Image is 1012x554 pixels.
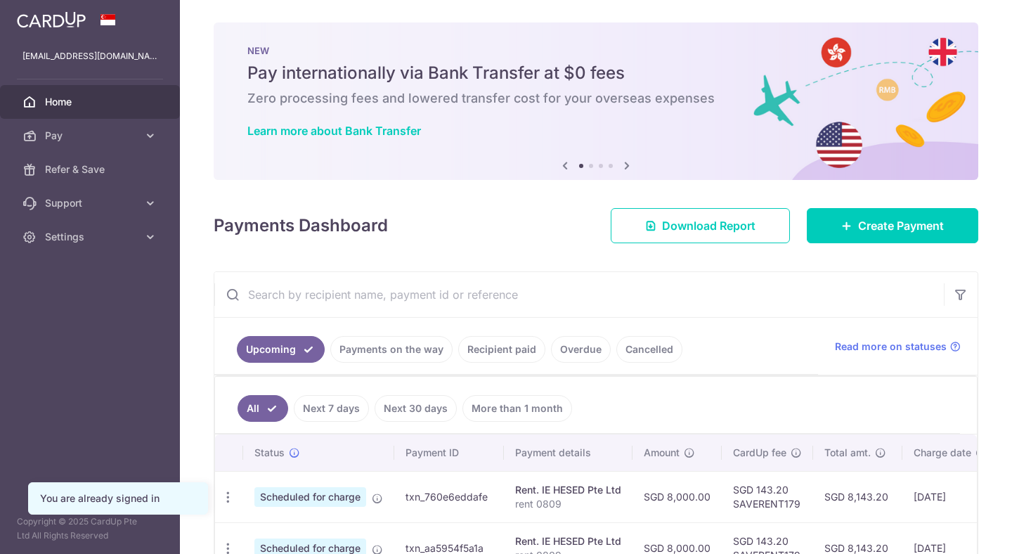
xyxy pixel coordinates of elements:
p: rent 0809 [515,497,621,511]
p: NEW [247,45,945,56]
td: SGD 8,143.20 [813,471,902,522]
span: Home [45,95,138,109]
input: Search by recipient name, payment id or reference [214,272,944,317]
span: Read more on statuses [835,340,947,354]
div: Rent. IE HESED Pte Ltd [515,483,621,497]
a: Overdue [551,336,611,363]
th: Payment ID [394,434,504,471]
td: SGD 143.20 SAVERENT179 [722,471,813,522]
a: Learn more about Bank Transfer [247,124,421,138]
a: Read more on statuses [835,340,961,354]
a: Upcoming [237,336,325,363]
a: Next 7 days [294,395,369,422]
span: Status [254,446,285,460]
a: Recipient paid [458,336,545,363]
span: CardUp fee [733,446,786,460]
img: Bank transfer banner [214,22,978,180]
div: You are already signed in [40,491,196,505]
h6: Zero processing fees and lowered transfer cost for your overseas expenses [247,90,945,107]
a: Download Report [611,208,790,243]
span: Charge date [914,446,971,460]
a: All [238,395,288,422]
h5: Pay internationally via Bank Transfer at $0 fees [247,62,945,84]
span: Amount [644,446,680,460]
span: Scheduled for charge [254,487,366,507]
span: Create Payment [858,217,944,234]
th: Payment details [504,434,632,471]
p: [EMAIL_ADDRESS][DOMAIN_NAME] [22,49,157,63]
td: [DATE] [902,471,998,522]
a: Next 30 days [375,395,457,422]
span: Refer & Save [45,162,138,176]
td: SGD 8,000.00 [632,471,722,522]
span: Settings [45,230,138,244]
a: Payments on the way [330,336,453,363]
span: Pay [45,129,138,143]
span: Support [45,196,138,210]
img: CardUp [17,11,86,28]
a: More than 1 month [462,395,572,422]
a: Create Payment [807,208,978,243]
span: Total amt. [824,446,871,460]
span: Download Report [662,217,755,234]
h4: Payments Dashboard [214,213,388,238]
div: Rent. IE HESED Pte Ltd [515,534,621,548]
a: Cancelled [616,336,682,363]
td: txn_760e6eddafe [394,471,504,522]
